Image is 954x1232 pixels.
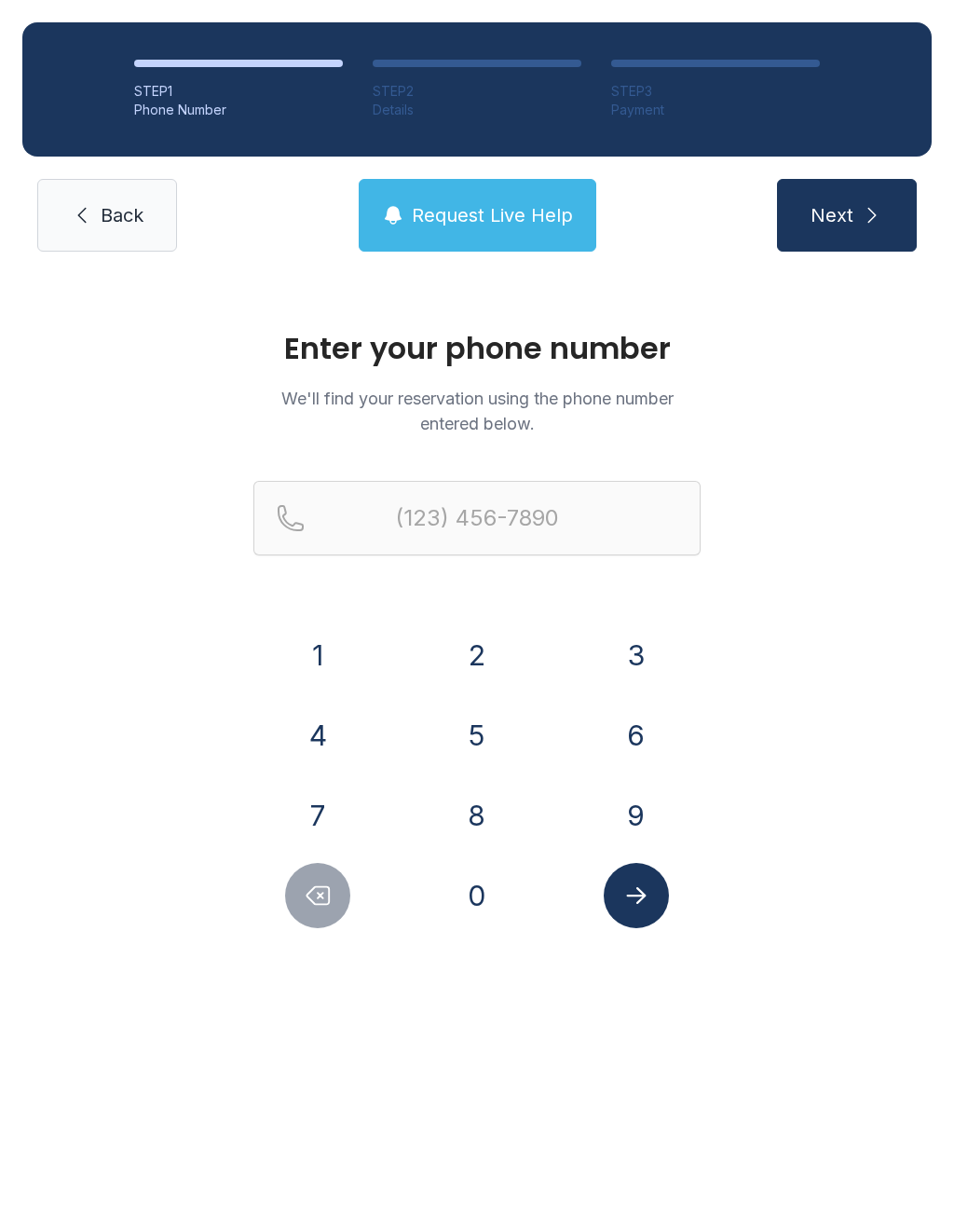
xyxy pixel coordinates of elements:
[285,703,350,768] button: 4
[412,202,573,228] span: Request Live Help
[444,863,510,928] button: 0
[285,783,350,848] button: 7
[604,863,669,928] button: Submit lookup form
[101,202,143,228] span: Back
[253,481,701,555] input: Reservation phone number
[444,783,510,848] button: 8
[134,101,343,119] div: Phone Number
[253,386,701,436] p: We'll find your reservation using the phone number entered below.
[811,202,853,228] span: Next
[373,101,581,119] div: Details
[444,623,510,688] button: 2
[134,82,343,101] div: STEP 1
[444,703,510,768] button: 5
[611,82,820,101] div: STEP 3
[604,623,669,688] button: 3
[604,783,669,848] button: 9
[285,863,350,928] button: Delete number
[373,82,581,101] div: STEP 2
[253,334,701,363] h1: Enter your phone number
[285,623,350,688] button: 1
[604,703,669,768] button: 6
[611,101,820,119] div: Payment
